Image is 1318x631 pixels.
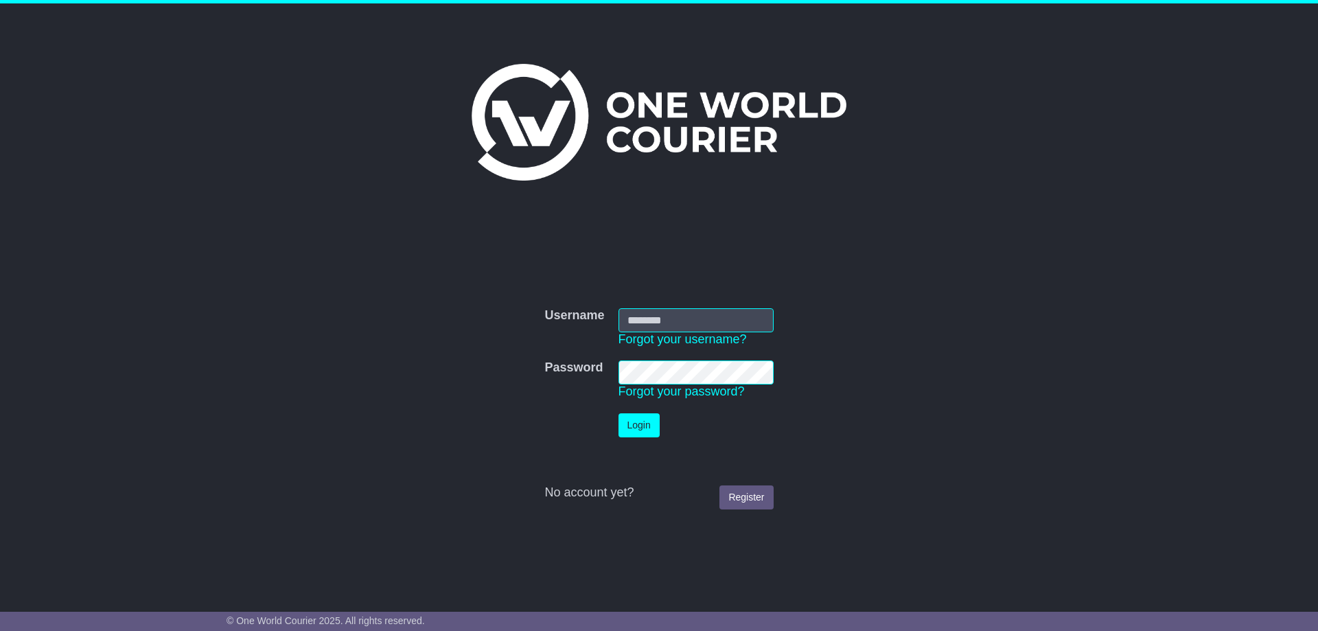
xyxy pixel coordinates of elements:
label: Password [544,360,603,376]
a: Forgot your username? [618,332,747,346]
button: Login [618,413,660,437]
a: Register [719,485,773,509]
span: © One World Courier 2025. All rights reserved. [227,615,425,626]
div: No account yet? [544,485,773,501]
a: Forgot your password? [618,385,745,398]
img: One World [472,64,846,181]
label: Username [544,308,604,323]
